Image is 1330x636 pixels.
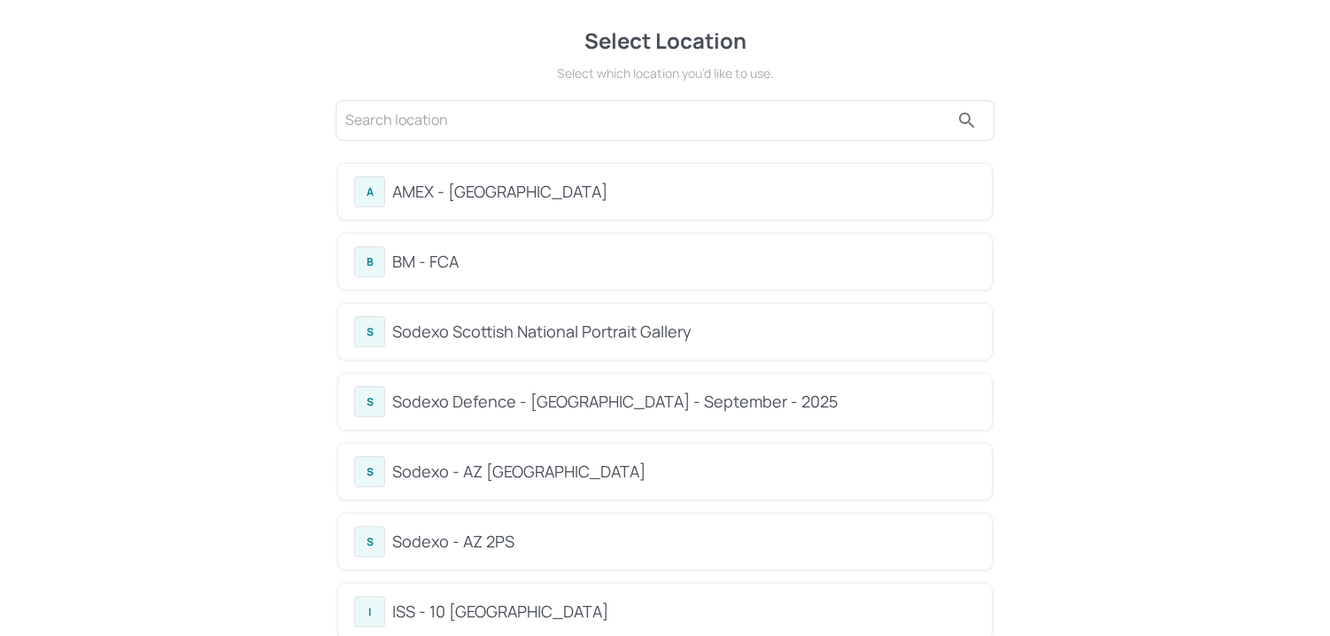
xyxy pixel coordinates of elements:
div: Sodexo Defence - [GEOGRAPHIC_DATA] - September - 2025 [392,390,976,414]
div: S [354,316,385,347]
div: BM - FCA [392,250,976,274]
div: Select Location [333,25,997,57]
input: Search location [345,106,949,135]
div: S [354,456,385,487]
div: ISS - 10 [GEOGRAPHIC_DATA] [392,600,976,624]
div: AMEX - [GEOGRAPHIC_DATA] [392,180,976,204]
div: I [354,596,385,627]
div: Sodexo - AZ [GEOGRAPHIC_DATA] [392,460,976,484]
div: A [354,176,385,207]
div: Sodexo - AZ 2PS [392,530,976,554]
div: S [354,386,385,417]
div: Sodexo Scottish National Portrait Gallery [392,320,976,344]
div: S [354,526,385,557]
div: Select which location you’d like to use. [333,64,997,82]
button: search [949,103,985,138]
div: B [354,246,385,277]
